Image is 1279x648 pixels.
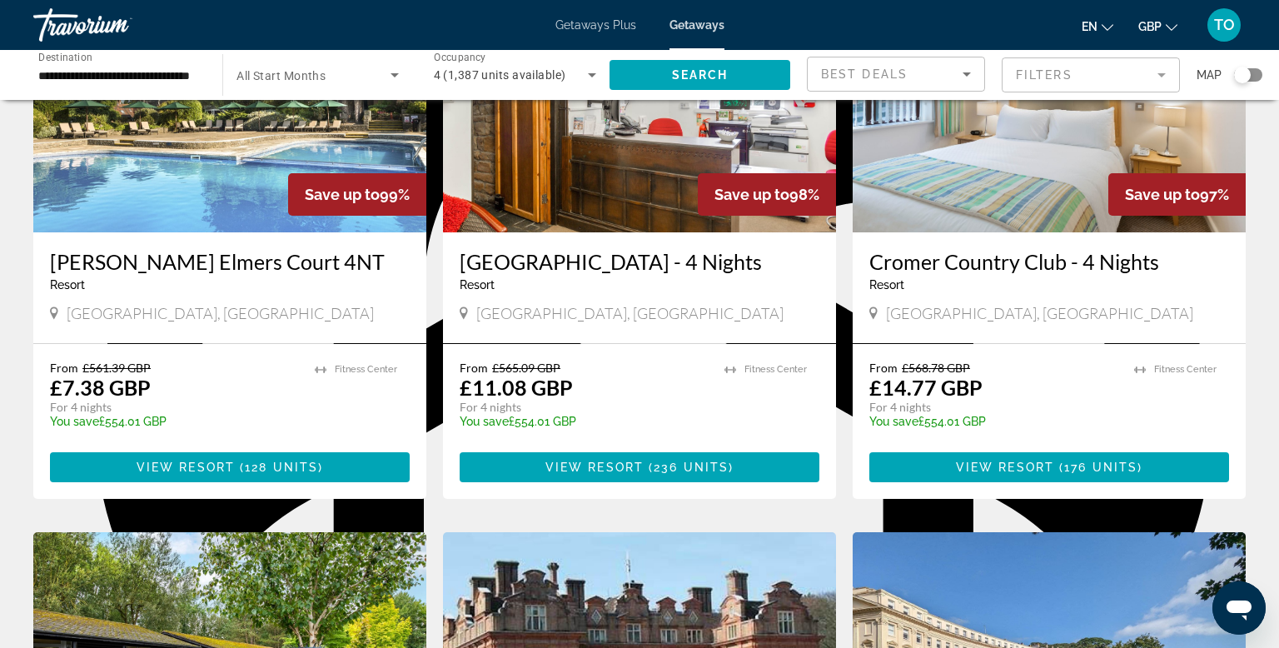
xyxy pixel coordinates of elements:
[1054,461,1142,474] span: ( )
[869,400,1117,415] p: For 4 nights
[236,69,326,82] span: All Start Months
[434,52,486,63] span: Occupancy
[460,415,509,428] span: You save
[50,361,78,375] span: From
[460,375,573,400] p: £11.08 GBP
[235,461,323,474] span: ( )
[50,452,410,482] button: View Resort(128 units)
[1214,17,1235,33] span: TO
[1197,63,1222,87] span: Map
[1064,461,1137,474] span: 176 units
[50,415,99,428] span: You save
[1082,14,1113,38] button: Change language
[1125,186,1200,203] span: Save up to
[869,249,1229,274] a: Cromer Country Club - 4 Nights
[335,364,397,375] span: Fitness Center
[288,173,426,216] div: 99%
[545,461,644,474] span: View Resort
[1138,20,1162,33] span: GBP
[33,3,200,47] a: Travorium
[476,304,784,322] span: [GEOGRAPHIC_DATA], [GEOGRAPHIC_DATA]
[1082,20,1097,33] span: en
[956,461,1054,474] span: View Resort
[1138,14,1177,38] button: Change currency
[1108,173,1246,216] div: 97%
[869,278,904,292] span: Resort
[460,415,708,428] p: £554.01 GBP
[38,51,92,62] span: Destination
[744,364,807,375] span: Fitness Center
[610,60,790,90] button: Search
[305,186,380,203] span: Save up to
[869,415,918,428] span: You save
[669,18,724,32] a: Getaways
[460,452,819,482] button: View Resort(236 units)
[869,361,898,375] span: From
[50,278,85,292] span: Resort
[644,461,734,474] span: ( )
[50,249,410,274] a: [PERSON_NAME] Elmers Court 4NT
[460,249,819,274] a: [GEOGRAPHIC_DATA] - 4 Nights
[672,68,729,82] span: Search
[82,361,151,375] span: £561.39 GBP
[654,461,729,474] span: 236 units
[1202,7,1246,42] button: User Menu
[492,361,560,375] span: £565.09 GBP
[869,415,1117,428] p: £554.01 GBP
[869,375,983,400] p: £14.77 GBP
[698,173,836,216] div: 98%
[137,461,235,474] span: View Resort
[821,67,908,81] span: Best Deals
[869,452,1229,482] button: View Resort(176 units)
[50,400,298,415] p: For 4 nights
[245,461,318,474] span: 128 units
[434,68,566,82] span: 4 (1,387 units available)
[1154,364,1217,375] span: Fitness Center
[886,304,1193,322] span: [GEOGRAPHIC_DATA], [GEOGRAPHIC_DATA]
[714,186,789,203] span: Save up to
[902,361,970,375] span: £568.78 GBP
[50,415,298,428] p: £554.01 GBP
[555,18,636,32] a: Getaways Plus
[821,64,971,84] mat-select: Sort by
[1002,57,1180,93] button: Filter
[460,278,495,292] span: Resort
[460,361,488,375] span: From
[67,304,374,322] span: [GEOGRAPHIC_DATA], [GEOGRAPHIC_DATA]
[460,400,708,415] p: For 4 nights
[50,375,151,400] p: £7.38 GBP
[1212,581,1266,635] iframe: Button to launch messaging window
